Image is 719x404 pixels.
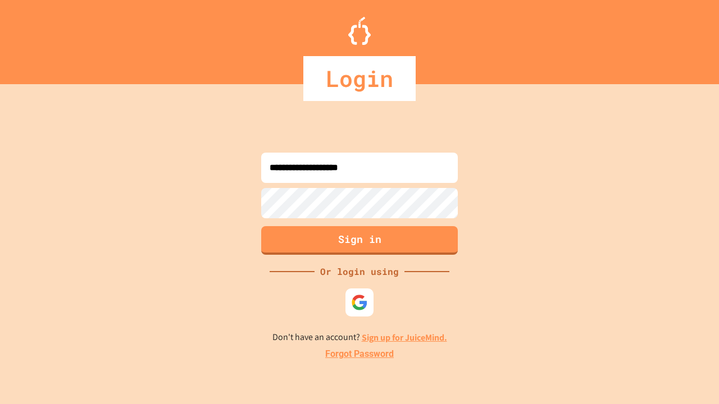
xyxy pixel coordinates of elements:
a: Sign up for JuiceMind. [362,332,447,343]
img: google-icon.svg [351,294,368,311]
div: Login [303,56,416,101]
p: Don't have an account? [272,330,447,345]
a: Forgot Password [325,347,394,361]
img: Logo.svg [348,17,371,45]
button: Sign in [261,226,458,255]
div: Or login using [315,265,404,278]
